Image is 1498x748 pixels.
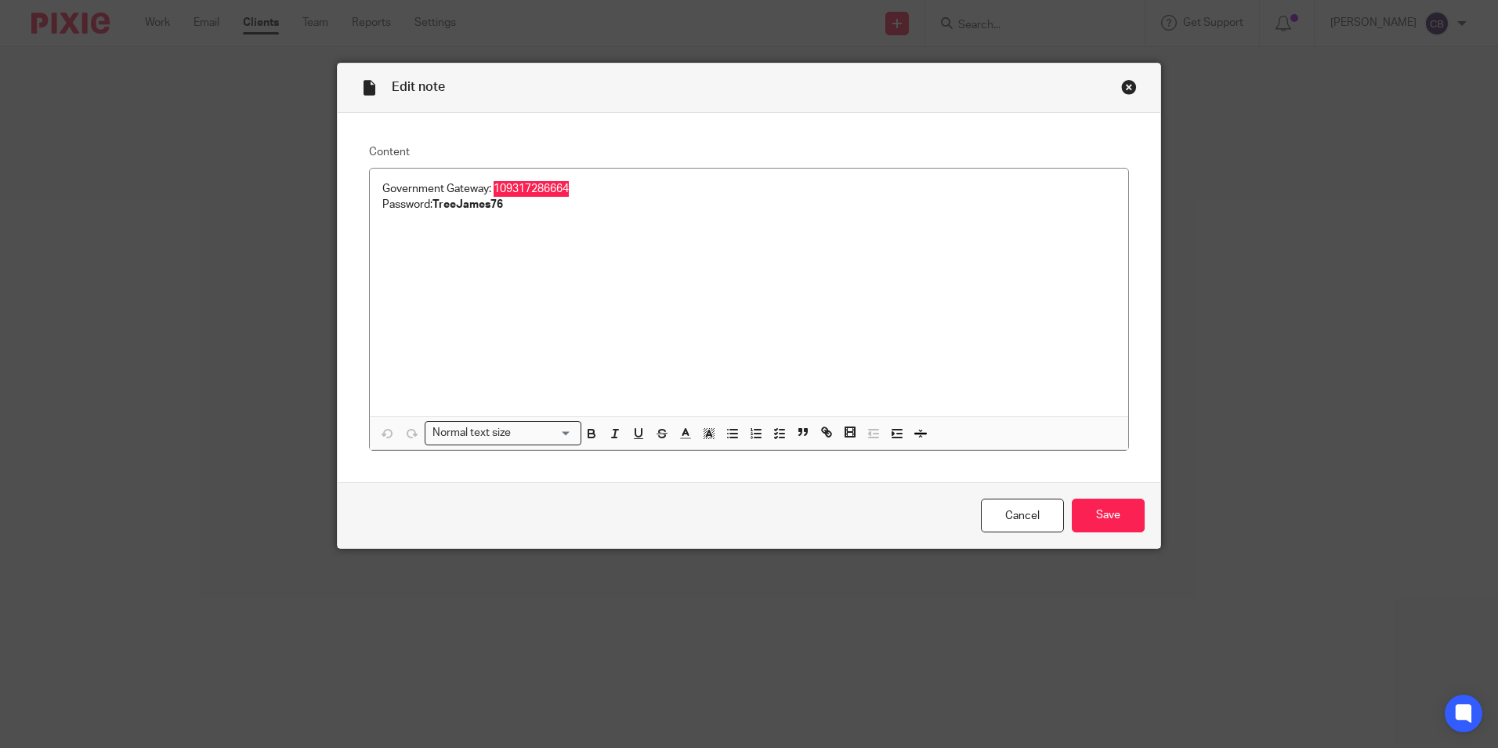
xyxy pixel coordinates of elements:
input: Search for option [516,425,572,441]
div: Close this dialog window [1121,79,1137,95]
span: Edit note [392,81,445,93]
span: Normal text size [429,425,514,441]
input: Save [1072,499,1145,532]
label: Content [369,144,1129,160]
p: Password: [382,197,1116,212]
p: Government Gateway: 109317286664 [382,181,1116,197]
a: Cancel [981,499,1064,532]
strong: TreeJames76 [432,199,503,210]
div: Search for option [425,421,581,445]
